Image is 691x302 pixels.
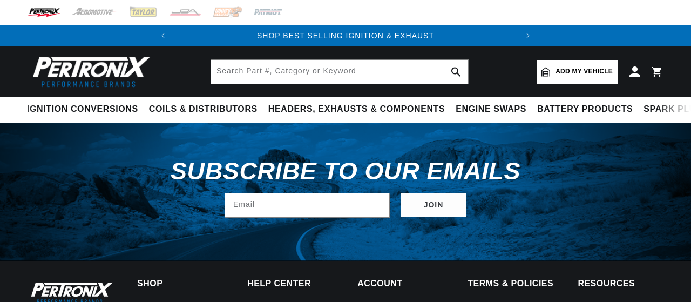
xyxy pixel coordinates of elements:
[149,104,258,115] span: Coils & Distributors
[144,97,263,122] summary: Coils & Distributors
[450,97,532,122] summary: Engine Swaps
[171,161,520,182] h3: Subscribe to our emails
[555,66,613,77] span: Add my vehicle
[211,60,468,84] input: Search Part #, Category or Keyword
[27,53,151,90] img: Pertronix
[578,280,663,287] summary: Resources
[268,104,445,115] span: Headers, Exhausts & Components
[537,60,618,84] a: Add my vehicle
[137,280,223,287] summary: Shop
[174,30,517,42] div: Announcement
[517,25,539,46] button: Translation missing: en.sections.announcements.next_announcement
[225,193,389,217] input: Email
[247,280,333,287] summary: Help Center
[174,30,517,42] div: 1 of 2
[468,280,553,287] summary: Terms & policies
[444,60,468,84] button: search button
[152,25,174,46] button: Translation missing: en.sections.announcements.previous_announcement
[357,280,443,287] summary: Account
[27,104,138,115] span: Ignition Conversions
[537,104,633,115] span: Battery Products
[532,97,638,122] summary: Battery Products
[263,97,450,122] summary: Headers, Exhausts & Components
[257,31,434,40] a: SHOP BEST SELLING IGNITION & EXHAUST
[456,104,526,115] span: Engine Swaps
[401,193,466,217] button: Subscribe
[27,97,144,122] summary: Ignition Conversions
